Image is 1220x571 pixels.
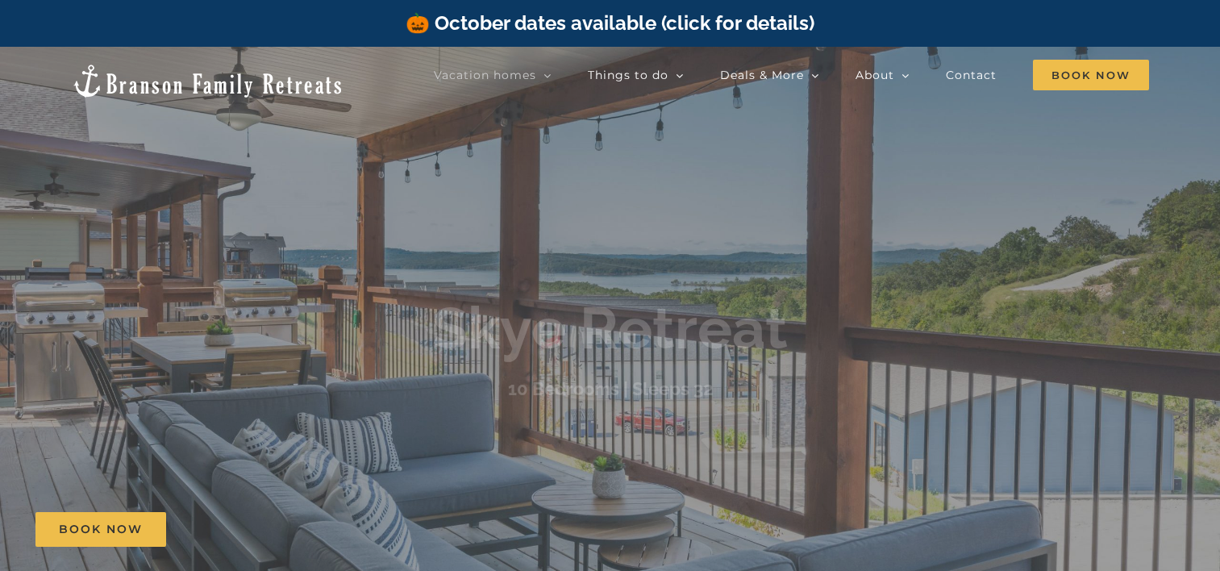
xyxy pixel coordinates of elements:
[588,69,668,81] span: Things to do
[856,59,910,91] a: About
[35,512,166,547] a: Book Now
[946,69,997,81] span: Contact
[406,11,814,35] a: 🎃 October dates available (click for details)
[720,59,819,91] a: Deals & More
[588,59,684,91] a: Things to do
[508,378,713,399] h3: 10 Bedrooms | Sleeps 32
[856,69,894,81] span: About
[434,59,1149,91] nav: Main Menu
[59,523,143,536] span: Book Now
[71,63,344,99] img: Branson Family Retreats Logo
[720,69,804,81] span: Deals & More
[946,59,997,91] a: Contact
[434,59,552,91] a: Vacation homes
[1033,60,1149,90] span: Book Now
[434,69,536,81] span: Vacation homes
[432,294,788,363] b: Skye Retreat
